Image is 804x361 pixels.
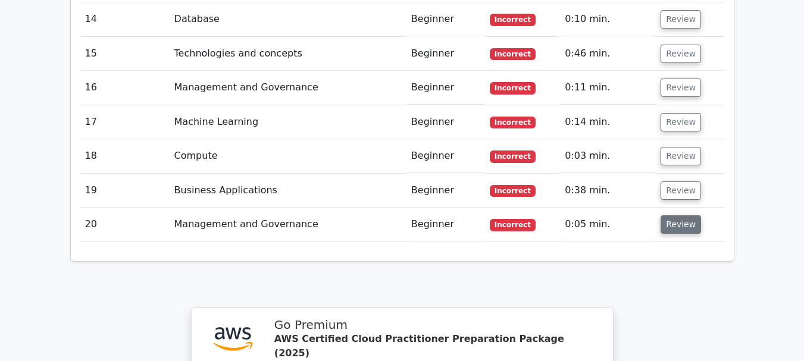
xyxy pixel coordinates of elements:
[406,105,485,139] td: Beginner
[560,208,656,241] td: 0:05 min.
[661,215,701,234] button: Review
[80,2,170,36] td: 14
[490,82,536,94] span: Incorrect
[490,14,536,26] span: Incorrect
[406,174,485,208] td: Beginner
[170,139,406,173] td: Compute
[80,174,170,208] td: 19
[560,71,656,105] td: 0:11 min.
[560,174,656,208] td: 0:38 min.
[490,219,536,231] span: Incorrect
[170,105,406,139] td: Machine Learning
[80,139,170,173] td: 18
[406,139,485,173] td: Beginner
[80,208,170,241] td: 20
[406,37,485,71] td: Beginner
[490,185,536,197] span: Incorrect
[560,2,656,36] td: 0:10 min.
[406,208,485,241] td: Beginner
[80,37,170,71] td: 15
[661,10,701,29] button: Review
[490,117,536,128] span: Incorrect
[490,48,536,60] span: Incorrect
[560,139,656,173] td: 0:03 min.
[490,150,536,162] span: Incorrect
[661,45,701,63] button: Review
[80,105,170,139] td: 17
[661,113,701,131] button: Review
[661,147,701,165] button: Review
[661,79,701,97] button: Review
[170,208,406,241] td: Management and Governance
[80,71,170,105] td: 16
[560,105,656,139] td: 0:14 min.
[170,2,406,36] td: Database
[170,174,406,208] td: Business Applications
[406,71,485,105] td: Beginner
[406,2,485,36] td: Beginner
[661,181,701,200] button: Review
[170,71,406,105] td: Management and Governance
[170,37,406,71] td: Technologies and concepts
[560,37,656,71] td: 0:46 min.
